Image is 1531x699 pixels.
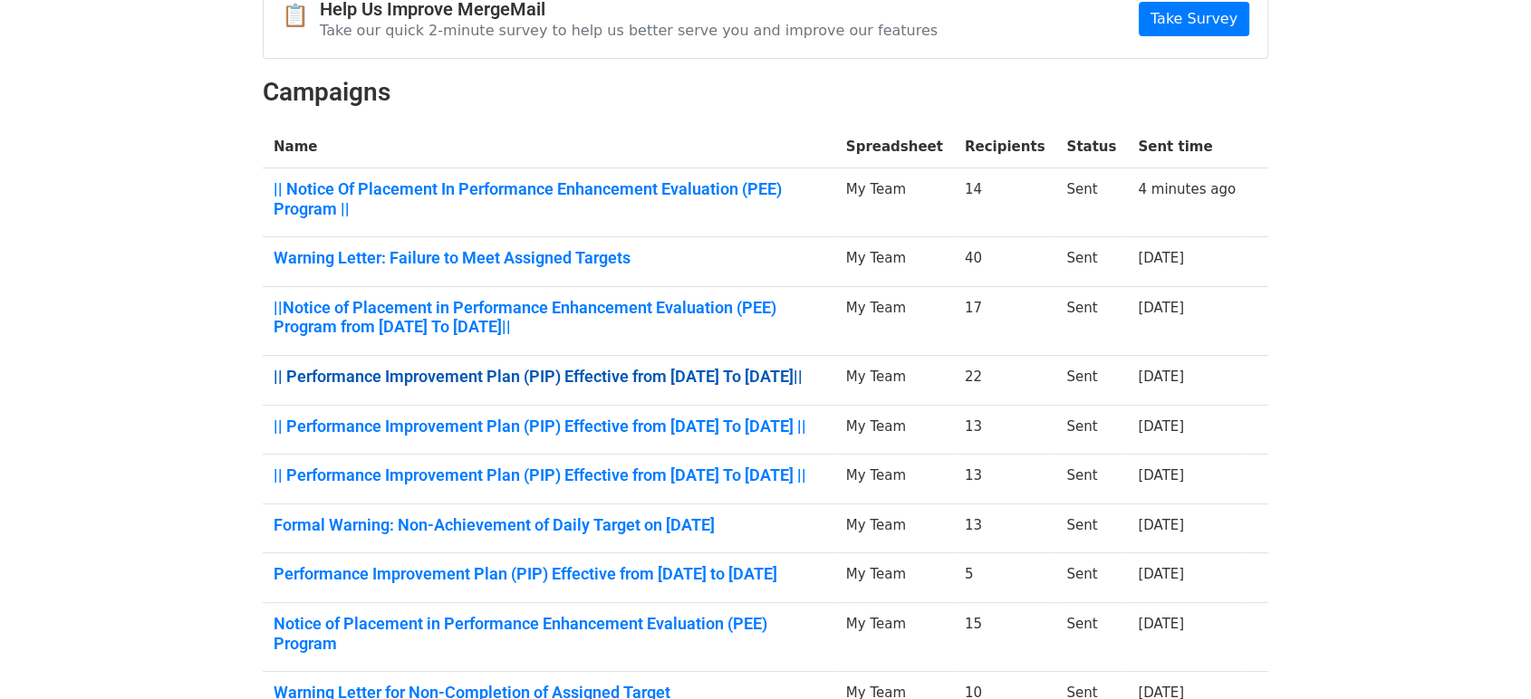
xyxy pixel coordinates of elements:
[1055,455,1127,504] td: Sent
[954,168,1056,237] td: 14
[274,298,824,337] a: ||Notice of Placement in Performance Enhancement Evaluation (PEE) Program from [DATE] To [DATE]||
[835,237,954,287] td: My Team
[274,248,824,268] a: Warning Letter: Failure to Meet Assigned Targets
[274,367,824,387] a: || Performance Improvement Plan (PIP) Effective from [DATE] To [DATE]||
[282,3,320,29] span: 📋
[954,286,1056,355] td: 17
[1055,237,1127,287] td: Sent
[835,405,954,455] td: My Team
[1055,286,1127,355] td: Sent
[274,465,824,485] a: || Performance Improvement Plan (PIP) Effective from [DATE] To [DATE] ||
[320,21,938,40] p: Take our quick 2-minute survey to help us better serve you and improve our features
[835,286,954,355] td: My Team
[1138,250,1184,266] a: [DATE]
[954,126,1056,168] th: Recipients
[1138,300,1184,316] a: [DATE]
[1127,126,1247,168] th: Sent time
[1055,168,1127,237] td: Sent
[835,603,954,672] td: My Team
[274,614,824,653] a: Notice of Placement in Performance Enhancement Evaluation (PEE) Program
[835,455,954,504] td: My Team
[954,553,1056,603] td: 5
[954,237,1056,287] td: 40
[1055,126,1127,168] th: Status
[1055,553,1127,603] td: Sent
[1138,467,1184,484] a: [DATE]
[835,126,954,168] th: Spreadsheet
[1055,405,1127,455] td: Sent
[835,168,954,237] td: My Team
[1055,603,1127,672] td: Sent
[274,417,824,436] a: || Performance Improvement Plan (PIP) Effective from [DATE] To [DATE] ||
[1055,503,1127,553] td: Sent
[1138,517,1184,533] a: [DATE]
[1440,612,1531,699] iframe: Chat Widget
[1138,566,1184,582] a: [DATE]
[274,179,824,218] a: || Notice Of Placement In Performance Enhancement Evaluation (PEE) Program ||
[263,77,1268,108] h2: Campaigns
[954,405,1056,455] td: 13
[263,126,835,168] th: Name
[1138,616,1184,632] a: [DATE]
[835,503,954,553] td: My Team
[954,455,1056,504] td: 13
[835,356,954,406] td: My Team
[835,553,954,603] td: My Team
[274,515,824,535] a: Formal Warning: Non-Achievement of Daily Target on [DATE]
[274,564,824,584] a: Performance Improvement Plan (PIP) Effective from [DATE] to [DATE]
[1138,181,1236,197] a: 4 minutes ago
[954,603,1056,672] td: 15
[1138,369,1184,385] a: [DATE]
[1138,418,1184,435] a: [DATE]
[954,356,1056,406] td: 22
[1139,2,1249,36] a: Take Survey
[954,503,1056,553] td: 13
[1055,356,1127,406] td: Sent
